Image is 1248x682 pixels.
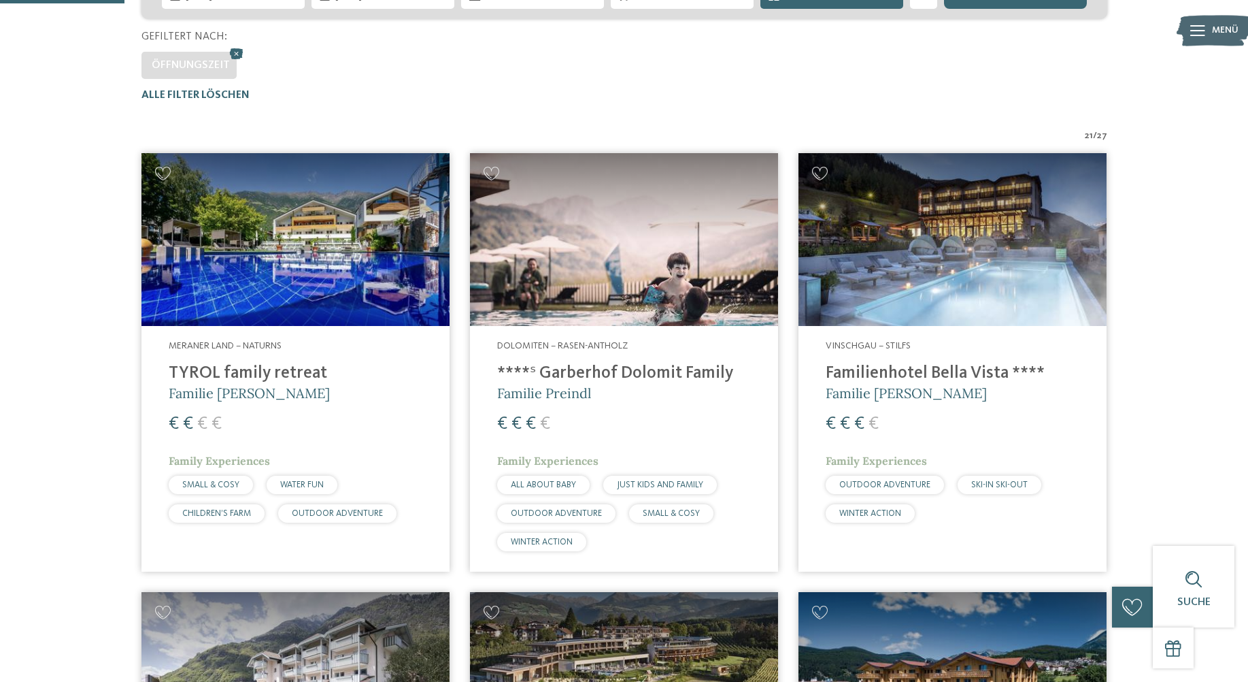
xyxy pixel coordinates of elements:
span: € [840,415,850,433]
span: OUTDOOR ADVENTURE [292,509,383,518]
img: Familienhotels gesucht? Hier findet ihr die besten! [798,153,1107,327]
span: Alle Filter löschen [141,90,250,101]
a: Familienhotels gesucht? Hier findet ihr die besten! Vinschgau – Stilfs Familienhotel Bella Vista ... [798,153,1107,572]
span: Family Experiences [169,454,270,468]
span: € [212,415,222,433]
span: CHILDREN’S FARM [182,509,251,518]
h4: TYROL family retreat [169,363,422,384]
a: Familienhotels gesucht? Hier findet ihr die besten! Dolomiten – Rasen-Antholz ****ˢ Garberhof Dol... [470,153,778,572]
span: WINTER ACTION [839,509,901,518]
span: Vinschgau – Stilfs [826,341,911,351]
span: Meraner Land – Naturns [169,341,282,351]
span: € [826,415,836,433]
span: € [497,415,507,433]
span: € [511,415,522,433]
span: OUTDOOR ADVENTURE [839,481,930,489]
span: ALL ABOUT BABY [511,481,576,489]
img: Familienhotels gesucht? Hier findet ihr die besten! [470,153,778,327]
span: € [854,415,864,433]
span: € [169,415,179,433]
span: € [197,415,207,433]
span: 27 [1097,129,1107,143]
span: € [540,415,550,433]
span: Gefiltert nach: [141,31,227,42]
span: Familie [PERSON_NAME] [826,385,987,402]
span: Familie [PERSON_NAME] [169,385,330,402]
span: SKI-IN SKI-OUT [971,481,1028,489]
img: Familien Wellness Residence Tyrol **** [141,153,450,327]
span: Family Experiences [497,454,598,468]
span: JUST KIDS AND FAMILY [617,481,703,489]
span: SMALL & COSY [182,481,239,489]
span: Family Experiences [826,454,927,468]
span: Dolomiten – Rasen-Antholz [497,341,628,351]
span: WATER FUN [280,481,324,489]
span: € [183,415,193,433]
span: Familie Preindl [497,385,591,402]
h4: ****ˢ Garberhof Dolomit Family [497,363,751,384]
span: Suche [1177,597,1211,608]
a: Familienhotels gesucht? Hier findet ihr die besten! Meraner Land – Naturns TYROL family retreat F... [141,153,450,572]
span: WINTER ACTION [511,538,573,547]
span: 21 [1085,129,1093,143]
span: € [868,415,879,433]
h4: Familienhotel Bella Vista **** [826,363,1079,384]
span: / [1093,129,1097,143]
span: SMALL & COSY [643,509,700,518]
span: Öffnungszeit [152,60,230,71]
span: € [526,415,536,433]
span: OUTDOOR ADVENTURE [511,509,602,518]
